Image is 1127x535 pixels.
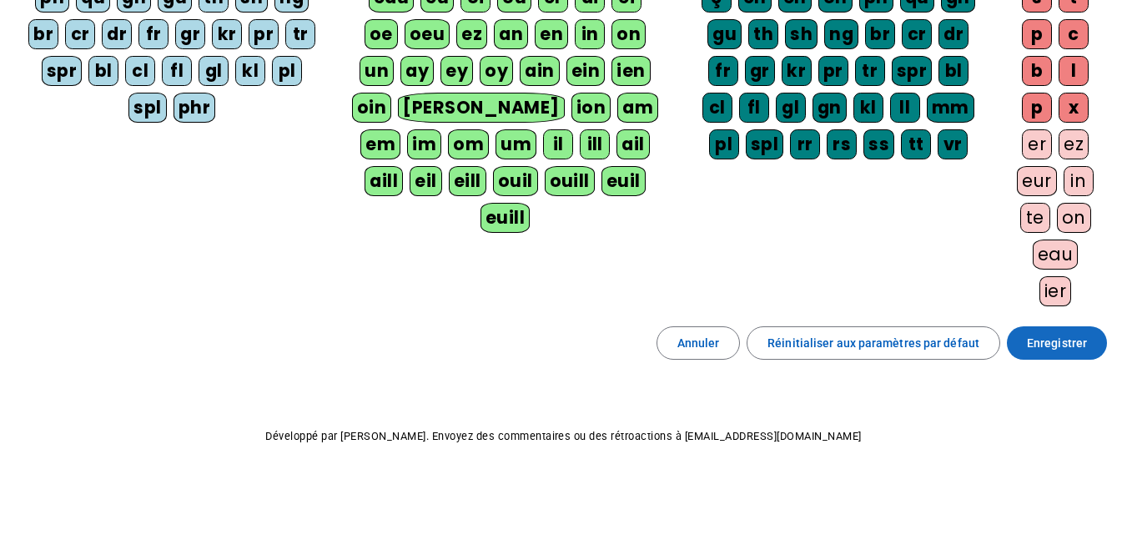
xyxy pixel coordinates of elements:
[272,56,302,86] div: pl
[42,56,83,86] div: spr
[746,129,784,159] div: spl
[702,93,732,123] div: cl
[1064,166,1094,196] div: in
[360,56,394,86] div: un
[707,19,742,49] div: gu
[365,19,398,49] div: oe
[818,56,848,86] div: pr
[212,19,242,49] div: kr
[365,166,403,196] div: aill
[785,19,818,49] div: sh
[938,129,968,159] div: vr
[125,56,155,86] div: cl
[571,93,611,123] div: ion
[520,56,560,86] div: ain
[901,129,931,159] div: tt
[448,129,489,159] div: om
[13,426,1114,447] p: Développé par [PERSON_NAME]. Envoyez des commentaires ou des rétroactions à [EMAIL_ADDRESS][DOMAI...
[827,129,857,159] div: rs
[440,56,473,86] div: ey
[709,129,739,159] div: pl
[102,19,132,49] div: dr
[611,19,646,49] div: on
[708,56,738,86] div: fr
[865,19,895,49] div: br
[449,166,486,196] div: eill
[1059,56,1089,86] div: l
[601,166,646,196] div: euil
[162,56,192,86] div: fl
[1059,129,1089,159] div: ez
[398,93,564,123] div: [PERSON_NAME]
[1007,326,1107,360] button: Enregistrer
[138,19,169,49] div: fr
[360,129,400,159] div: em
[1033,240,1079,270] div: eau
[407,129,441,159] div: im
[128,93,167,123] div: spl
[1017,166,1057,196] div: eur
[199,56,229,86] div: gl
[535,19,568,49] div: en
[790,129,820,159] div: rr
[235,56,265,86] div: kl
[456,19,487,49] div: ez
[1039,276,1072,306] div: ier
[748,19,778,49] div: th
[249,19,279,49] div: pr
[1027,333,1087,353] span: Enregistrer
[776,93,806,123] div: gl
[352,93,392,123] div: oin
[611,56,651,86] div: ien
[782,56,812,86] div: kr
[575,19,605,49] div: in
[657,326,741,360] button: Annuler
[480,56,513,86] div: oy
[902,19,932,49] div: cr
[1022,93,1052,123] div: p
[405,19,450,49] div: oeu
[938,19,969,49] div: dr
[853,93,883,123] div: kl
[767,333,979,353] span: Réinitialiser aux paramètres par défaut
[855,56,885,86] div: tr
[677,333,720,353] span: Annuler
[927,93,974,123] div: mm
[480,203,530,233] div: euill
[1020,203,1050,233] div: te
[410,166,442,196] div: eil
[616,129,650,159] div: ail
[1022,19,1052,49] div: p
[739,93,769,123] div: fl
[285,19,315,49] div: tr
[813,93,847,123] div: gn
[494,19,528,49] div: an
[175,19,205,49] div: gr
[493,166,538,196] div: ouil
[863,129,894,159] div: ss
[1059,19,1089,49] div: c
[890,93,920,123] div: ll
[88,56,118,86] div: bl
[580,129,610,159] div: ill
[566,56,606,86] div: ein
[745,56,775,86] div: gr
[1022,129,1052,159] div: er
[65,19,95,49] div: cr
[174,93,216,123] div: phr
[1059,93,1089,123] div: x
[400,56,434,86] div: ay
[1057,203,1091,233] div: on
[892,56,933,86] div: spr
[1022,56,1052,86] div: b
[747,326,1000,360] button: Réinitialiser aux paramètres par défaut
[938,56,969,86] div: bl
[617,93,658,123] div: am
[28,19,58,49] div: br
[545,166,595,196] div: ouill
[496,129,536,159] div: um
[824,19,858,49] div: ng
[543,129,573,159] div: il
